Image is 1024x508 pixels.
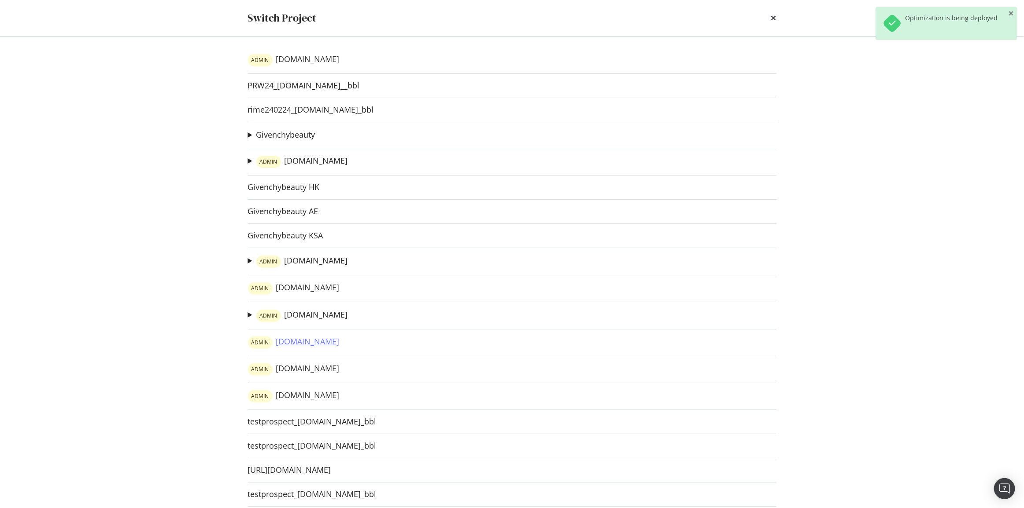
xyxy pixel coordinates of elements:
a: Givenchybeauty [256,130,315,139]
a: PRW24_[DOMAIN_NAME]__bbl [248,81,360,90]
span: ADMIN [251,286,269,291]
div: warning label [248,282,273,295]
summary: warning label[DOMAIN_NAME] [248,309,348,322]
summary: Givenchybeauty [248,129,315,141]
a: warning label[DOMAIN_NAME] [248,282,340,295]
a: Givenchybeauty HK [248,183,320,192]
div: warning label [256,156,281,168]
a: testprospect_[DOMAIN_NAME]_bbl [248,490,377,499]
a: warning label[DOMAIN_NAME] [248,336,340,349]
span: ADMIN [251,58,269,63]
div: Open Intercom Messenger [994,478,1015,499]
div: warning label [256,310,281,322]
a: warning label[DOMAIN_NAME] [256,256,348,268]
summary: warning label[DOMAIN_NAME] [248,155,348,168]
a: Givenchybeauty AE [248,207,318,216]
a: warning label[DOMAIN_NAME] [248,390,340,402]
a: testprospect_[DOMAIN_NAME]_bbl [248,417,377,426]
div: close toast [1009,11,1013,17]
div: warning label [248,336,273,349]
a: warning label[DOMAIN_NAME] [248,363,340,376]
span: ADMIN [251,394,269,399]
a: warning label[DOMAIN_NAME] [256,310,348,322]
span: ADMIN [251,367,269,372]
div: times [771,11,776,26]
span: ADMIN [251,340,269,345]
span: ADMIN [260,159,277,164]
a: warning label[DOMAIN_NAME] [248,54,340,66]
summary: warning label[DOMAIN_NAME] [248,255,348,268]
a: Givenchybeauty KSA [248,231,323,240]
div: warning label [248,390,273,402]
div: Optimization is being deployed [905,14,998,33]
span: ADMIN [260,313,277,318]
a: testprospect_[DOMAIN_NAME]_bbl [248,441,377,450]
a: rime240224_[DOMAIN_NAME]_bbl [248,105,374,114]
a: warning label[DOMAIN_NAME] [256,156,348,168]
span: ADMIN [260,259,277,264]
div: warning label [248,54,273,66]
div: Switch Project [248,11,317,26]
a: [URL][DOMAIN_NAME] [248,465,331,475]
div: warning label [248,363,273,376]
div: warning label [256,256,281,268]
